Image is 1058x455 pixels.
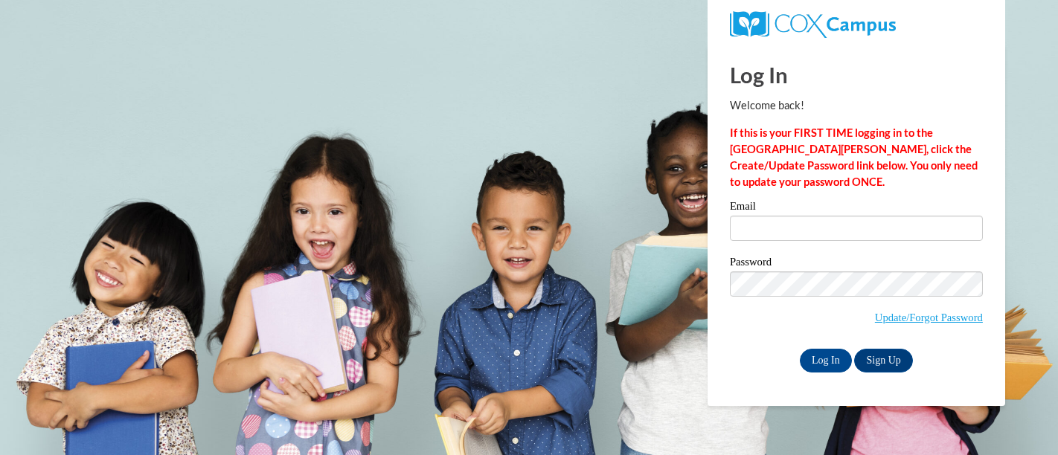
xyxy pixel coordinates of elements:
[800,349,852,372] input: Log In
[730,201,983,216] label: Email
[730,17,896,30] a: COX Campus
[730,126,978,188] strong: If this is your FIRST TIME logging in to the [GEOGRAPHIC_DATA][PERSON_NAME], click the Create/Upd...
[730,11,896,38] img: COX Campus
[730,97,983,114] p: Welcome back!
[730,59,983,90] h1: Log In
[875,312,983,323] a: Update/Forgot Password
[730,256,983,271] label: Password
[854,349,912,372] a: Sign Up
